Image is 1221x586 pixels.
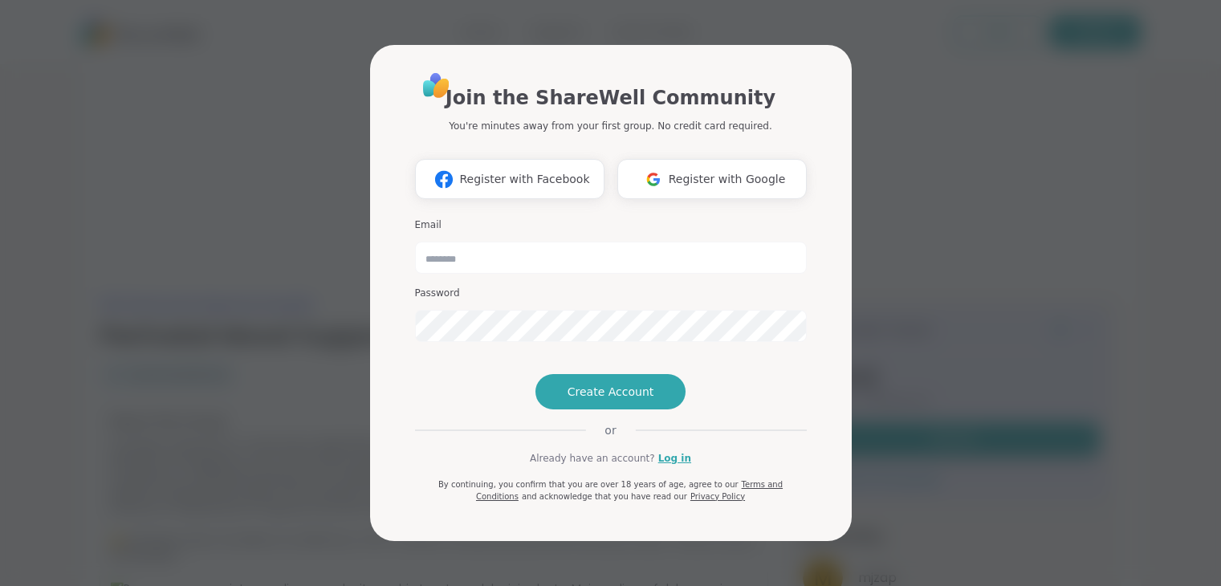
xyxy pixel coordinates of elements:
[415,159,604,199] button: Register with Facebook
[530,451,655,466] span: Already have an account?
[415,218,807,232] h3: Email
[638,165,669,194] img: ShareWell Logomark
[429,165,459,194] img: ShareWell Logomark
[438,480,739,489] span: By continuing, you confirm that you are over 18 years of age, agree to our
[459,171,589,188] span: Register with Facebook
[476,480,783,501] a: Terms and Conditions
[449,119,771,133] p: You're minutes away from your first group. No credit card required.
[522,492,687,501] span: and acknowledge that you have read our
[690,492,745,501] a: Privacy Policy
[617,159,807,199] button: Register with Google
[418,67,454,104] img: ShareWell Logo
[535,374,686,409] button: Create Account
[415,287,807,300] h3: Password
[669,171,786,188] span: Register with Google
[585,422,635,438] span: or
[658,451,691,466] a: Log in
[568,384,654,400] span: Create Account
[446,83,775,112] h1: Join the ShareWell Community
